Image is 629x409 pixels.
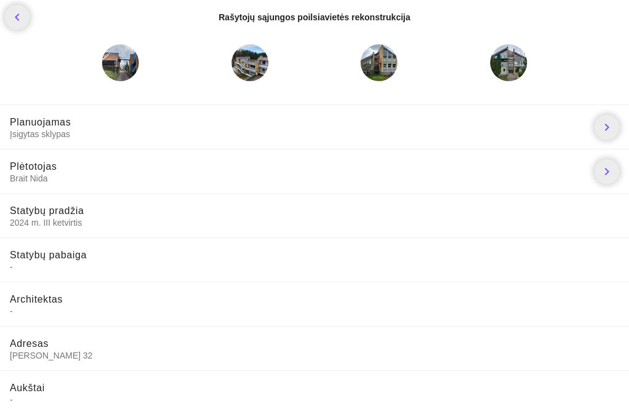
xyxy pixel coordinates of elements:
[10,161,57,172] span: Plėtotojas
[595,159,619,184] a: chevron_right
[10,338,49,349] span: Adresas
[10,261,619,272] span: -
[595,115,619,140] a: chevron_right
[10,173,585,184] span: Brait Nida
[10,205,84,216] span: Statybų pradžia
[10,394,619,405] span: -
[10,250,87,260] span: Statybų pabaiga
[600,120,614,135] i: chevron_right
[10,306,619,317] span: -
[10,217,619,228] span: 2024 m. III ketvirtis
[10,129,585,140] span: Įsigytas sklypas
[219,11,410,23] div: Rašytojų sąjungos poilsiavietės rekonstrukcija
[10,117,71,127] span: Planuojamas
[600,164,614,179] i: chevron_right
[10,350,619,361] span: [PERSON_NAME] 32
[10,383,45,393] span: Aukštai
[5,5,29,30] a: chevron_left
[10,294,63,304] span: Architektas
[10,10,25,25] i: chevron_left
